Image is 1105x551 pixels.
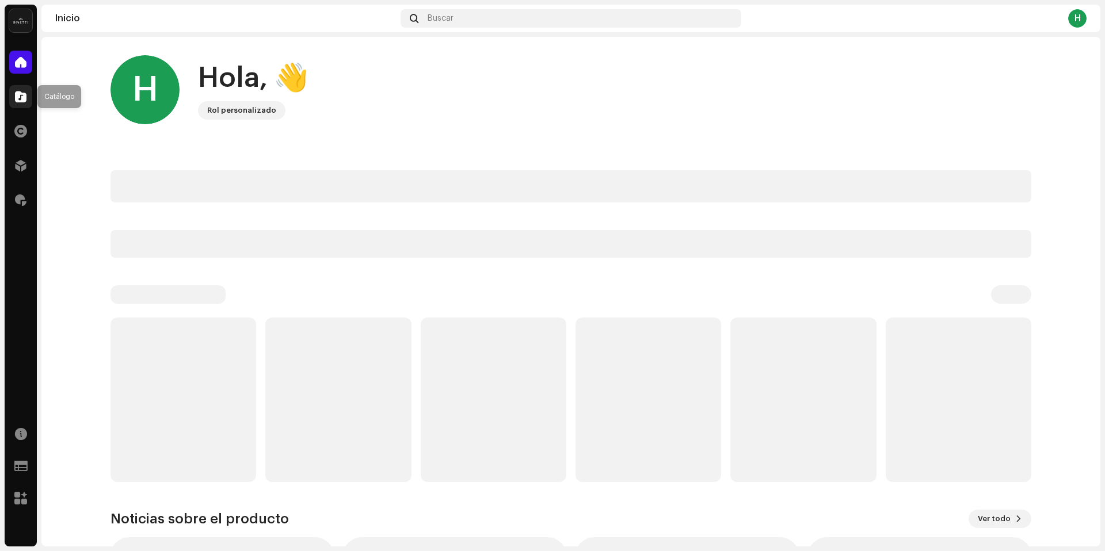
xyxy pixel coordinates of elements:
[207,104,276,117] div: Rol personalizado
[428,14,454,23] span: Buscar
[978,507,1011,530] span: Ver todo
[969,510,1031,528] button: Ver todo
[110,510,289,528] h3: Noticias sobre el producto
[110,55,180,124] div: H
[9,9,32,32] img: 02a7c2d3-3c89-4098-b12f-2ff2945c95ee
[1068,9,1087,28] div: H
[55,14,396,23] div: Inicio
[198,60,308,97] div: Hola, 👋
